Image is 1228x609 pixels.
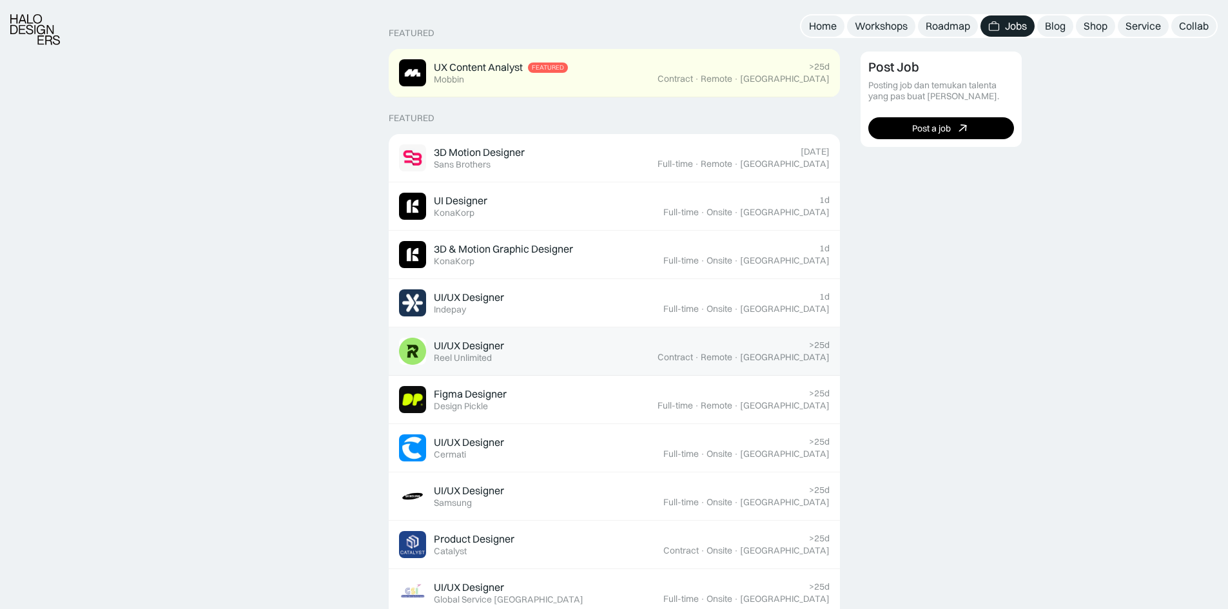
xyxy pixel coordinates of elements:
div: >25d [809,581,830,592]
div: · [734,594,739,604]
div: UI Designer [434,194,487,208]
div: Contract [663,545,699,556]
div: · [734,497,739,508]
div: · [694,400,699,411]
div: [GEOGRAPHIC_DATA] [740,73,830,84]
a: Home [801,15,844,37]
div: Product Designer [434,532,514,546]
div: UI/UX Designer [434,291,504,304]
div: · [694,352,699,363]
div: 1d [819,243,830,254]
div: Cermati [434,449,466,460]
div: · [734,400,739,411]
div: UI/UX Designer [434,581,504,594]
div: Full-time [658,400,693,411]
div: Onsite [707,594,732,604]
div: · [700,207,705,218]
div: · [734,207,739,218]
div: KonaKorp [434,208,474,218]
div: Onsite [707,497,732,508]
div: · [700,449,705,459]
div: Indepay [434,304,466,315]
img: Job Image [399,434,426,461]
div: Full-time [663,594,699,604]
div: 1d [819,195,830,206]
div: · [694,159,699,169]
div: · [700,255,705,266]
div: · [700,497,705,508]
div: [GEOGRAPHIC_DATA] [740,207,830,218]
a: Job ImageUI/UX DesignerSamsung>25dFull-time·Onsite·[GEOGRAPHIC_DATA] [389,472,840,521]
div: Home [809,19,837,33]
div: >25d [809,388,830,399]
img: Job Image [399,144,426,171]
img: Job Image [399,59,426,86]
div: Contract [658,73,693,84]
div: 3D & Motion Graphic Designer [434,242,573,256]
div: Onsite [707,304,732,314]
div: · [734,304,739,314]
div: Mobbin [434,74,464,85]
div: Post a job [912,122,951,133]
img: Job Image [399,338,426,365]
a: Shop [1076,15,1115,37]
div: · [700,304,705,314]
div: Featured [532,64,564,72]
a: Collab [1171,15,1216,37]
div: Posting job dan temukan talenta yang pas buat [PERSON_NAME]. [868,80,1014,102]
div: · [700,545,705,556]
div: · [694,73,699,84]
div: [GEOGRAPHIC_DATA] [740,497,830,508]
div: Contract [658,352,693,363]
div: Onsite [707,449,732,459]
a: Job ImageUI/UX DesignerReel Unlimited>25dContract·Remote·[GEOGRAPHIC_DATA] [389,327,840,376]
img: Job Image [399,483,426,510]
div: Global Service [GEOGRAPHIC_DATA] [434,594,583,605]
div: Reel Unlimited [434,353,492,363]
div: [GEOGRAPHIC_DATA] [740,159,830,169]
div: >25d [809,485,830,496]
div: KonaKorp [434,256,474,267]
div: Onsite [707,207,732,218]
div: Catalyst [434,546,467,557]
div: UX Content Analyst [434,61,523,74]
div: · [734,255,739,266]
div: Full-time [663,255,699,266]
div: Remote [701,400,732,411]
div: [GEOGRAPHIC_DATA] [740,400,830,411]
a: Job ImageUI/UX DesignerCermati>25dFull-time·Onsite·[GEOGRAPHIC_DATA] [389,424,840,472]
div: >25d [809,61,830,72]
a: Job Image3D & Motion Graphic DesignerKonaKorp1dFull-time·Onsite·[GEOGRAPHIC_DATA] [389,231,840,279]
img: Job Image [399,241,426,268]
a: Job ImageProduct DesignerCatalyst>25dContract·Onsite·[GEOGRAPHIC_DATA] [389,521,840,569]
a: Roadmap [918,15,978,37]
div: Full-time [663,449,699,459]
div: >25d [809,533,830,544]
a: Job ImageFigma DesignerDesign Pickle>25dFull-time·Remote·[GEOGRAPHIC_DATA] [389,376,840,424]
div: 3D Motion Designer [434,146,525,159]
div: · [734,449,739,459]
div: [GEOGRAPHIC_DATA] [740,352,830,363]
div: >25d [809,436,830,447]
a: Jobs [980,15,1035,37]
div: · [734,545,739,556]
div: Jobs [1005,19,1027,33]
img: Job Image [399,579,426,606]
a: Job ImageUX Content AnalystFeaturedMobbin>25dContract·Remote·[GEOGRAPHIC_DATA] [389,49,840,97]
div: · [734,159,739,169]
img: Job Image [399,531,426,558]
div: Figma Designer [434,387,507,401]
div: Roadmap [926,19,970,33]
div: UI/UX Designer [434,484,504,498]
div: Full-time [663,497,699,508]
a: Job Image3D Motion DesignerSans Brothers[DATE]Full-time·Remote·[GEOGRAPHIC_DATA] [389,134,840,182]
div: 1d [819,291,830,302]
div: · [734,352,739,363]
div: Full-time [663,207,699,218]
div: Workshops [855,19,908,33]
a: Post a job [868,117,1014,139]
a: Service [1118,15,1169,37]
div: Full-time [663,304,699,314]
div: Full-time [658,159,693,169]
div: Featured [389,28,434,39]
